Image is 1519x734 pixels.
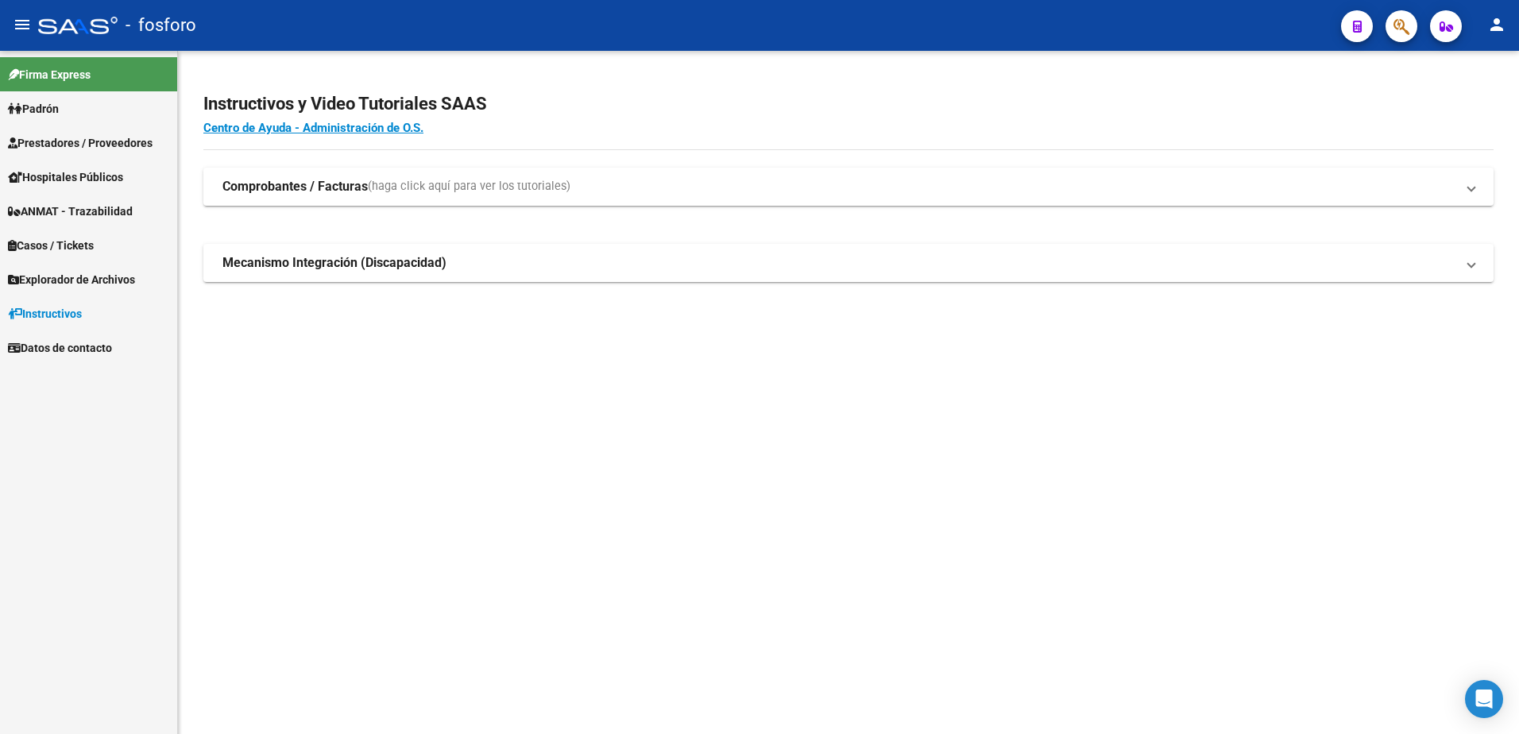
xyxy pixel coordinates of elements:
[8,271,135,288] span: Explorador de Archivos
[222,254,446,272] strong: Mecanismo Integración (Discapacidad)
[203,168,1494,206] mat-expansion-panel-header: Comprobantes / Facturas(haga click aquí para ver los tutoriales)
[8,134,153,152] span: Prestadores / Proveedores
[8,100,59,118] span: Padrón
[126,8,196,43] span: - fosforo
[1487,15,1506,34] mat-icon: person
[203,121,423,135] a: Centro de Ayuda - Administración de O.S.
[1465,680,1503,718] div: Open Intercom Messenger
[8,168,123,186] span: Hospitales Públicos
[203,89,1494,119] h2: Instructivos y Video Tutoriales SAAS
[8,237,94,254] span: Casos / Tickets
[203,244,1494,282] mat-expansion-panel-header: Mecanismo Integración (Discapacidad)
[368,178,570,195] span: (haga click aquí para ver los tutoriales)
[8,339,112,357] span: Datos de contacto
[8,66,91,83] span: Firma Express
[8,203,133,220] span: ANMAT - Trazabilidad
[222,178,368,195] strong: Comprobantes / Facturas
[13,15,32,34] mat-icon: menu
[8,305,82,323] span: Instructivos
